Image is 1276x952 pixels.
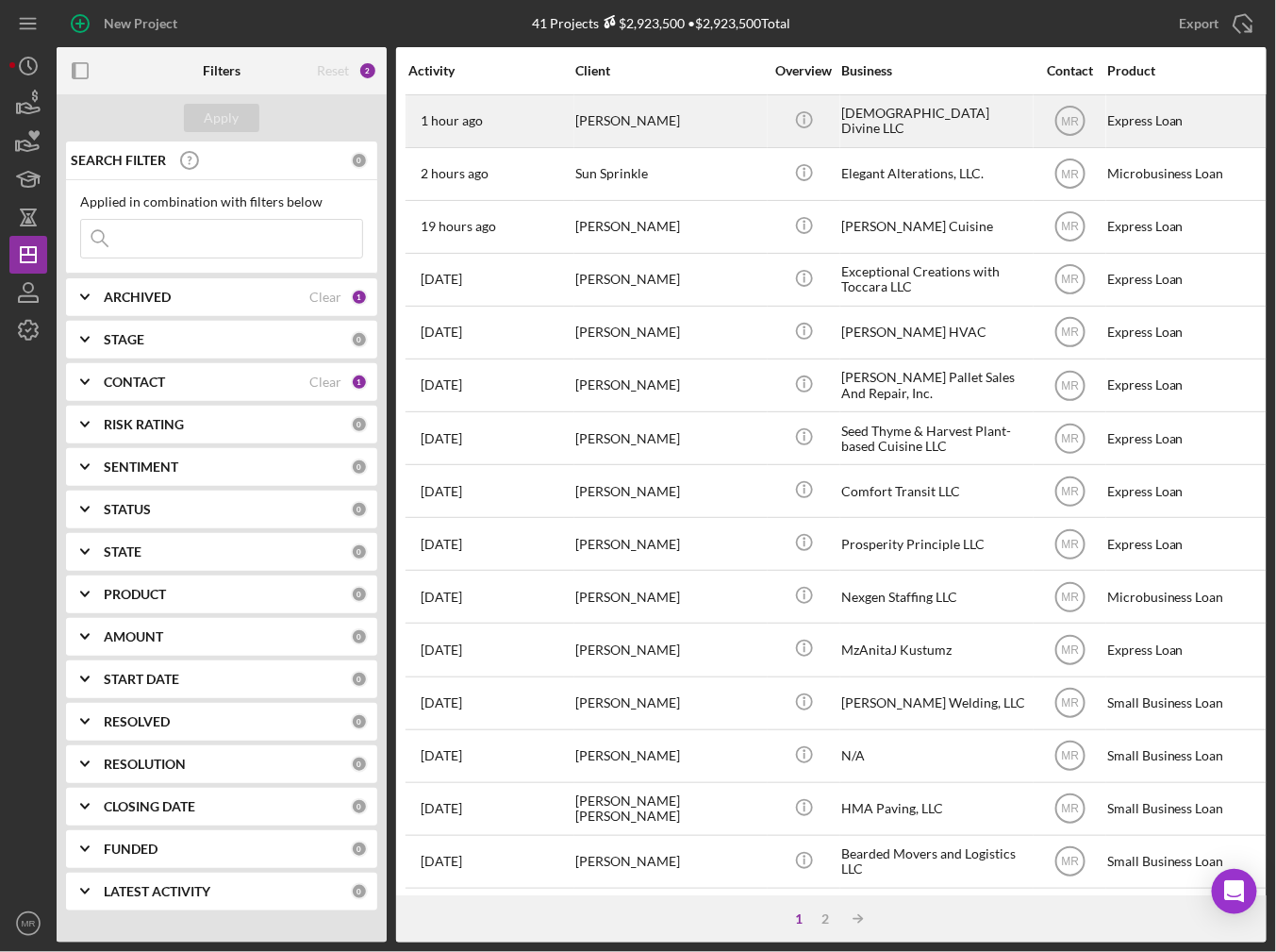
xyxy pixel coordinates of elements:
[1061,168,1079,181] text: MR
[421,695,462,710] time: 2025-08-26 15:20
[575,96,764,146] div: [PERSON_NAME]
[421,377,462,392] time: 2025-09-03 17:03
[575,890,764,940] div: [PERSON_NAME]
[1061,644,1079,658] text: MR
[104,290,171,305] b: ARCHIVED
[104,332,144,347] b: STAGE
[104,842,157,857] b: FUNDED
[575,572,764,622] div: [PERSON_NAME]
[9,905,47,943] button: MR
[1061,750,1079,763] text: MR
[1160,5,1267,42] button: Export
[575,360,764,410] div: [PERSON_NAME]
[80,194,363,209] div: Applied in combination with filters below
[421,325,462,340] time: 2025-09-03 18:20
[408,63,573,78] div: Activity
[1212,869,1257,914] div: Open Intercom Messenger
[575,466,764,516] div: [PERSON_NAME]
[841,837,1030,887] div: Bearded Movers and Logistics LLC
[421,113,483,128] time: 2025-09-05 12:59
[309,290,341,305] div: Clear
[1061,485,1079,498] text: MR
[841,360,1030,410] div: [PERSON_NAME] Pallet Sales And Repair, Inc.
[841,519,1030,569] div: Prosperity Principle LLC
[358,61,377,80] div: 2
[104,884,210,899] b: LATEST ACTIVITY
[1061,856,1079,869] text: MR
[351,841,368,858] div: 0
[104,714,170,729] b: RESOLVED
[351,331,368,348] div: 0
[421,590,462,605] time: 2025-08-28 17:59
[600,15,686,31] div: $2,923,500
[787,911,813,927] div: 1
[1061,379,1079,392] text: MR
[421,272,462,287] time: 2025-09-04 02:44
[1061,591,1079,604] text: MR
[104,629,163,644] b: AMOUNT
[533,15,791,31] div: 41 Projects • $2,923,500 Total
[104,5,177,42] div: New Project
[421,748,462,763] time: 2025-08-26 01:03
[841,63,1030,78] div: Business
[104,587,166,602] b: PRODUCT
[841,96,1030,146] div: [DEMOGRAPHIC_DATA] Divine LLC
[351,289,368,306] div: 1
[575,625,764,675] div: [PERSON_NAME]
[575,731,764,781] div: [PERSON_NAME]
[421,854,462,869] time: 2025-08-25 14:44
[575,678,764,728] div: [PERSON_NAME]
[205,104,240,132] div: Apply
[309,375,341,390] div: Clear
[351,798,368,815] div: 0
[351,374,368,391] div: 1
[351,586,368,603] div: 0
[317,63,349,78] div: Reset
[104,799,195,814] b: CLOSING DATE
[575,784,764,834] div: [PERSON_NAME] [PERSON_NAME]
[841,308,1030,358] div: [PERSON_NAME] HVAC
[841,149,1030,199] div: Elegant Alterations, LLC.
[1061,538,1079,551] text: MR
[104,459,178,475] b: SENTIMENT
[841,625,1030,675] div: MzAnitaJ Kustumz
[421,643,462,658] time: 2025-08-27 01:09
[1179,5,1219,42] div: Export
[351,756,368,773] div: 0
[351,628,368,645] div: 0
[1061,697,1079,710] text: MR
[841,784,1030,834] div: HMA Paving, LLC
[104,672,179,687] b: START DATE
[1061,274,1079,287] text: MR
[22,919,36,929] text: MR
[1061,803,1079,816] text: MR
[351,543,368,560] div: 0
[203,63,240,78] b: Filters
[104,502,151,517] b: STATUS
[575,413,764,463] div: [PERSON_NAME]
[421,484,462,499] time: 2025-09-02 12:04
[104,417,184,432] b: RISK RATING
[841,890,1030,940] div: D&J MultiServices LLC
[575,149,764,199] div: Sun Sprinkle
[841,466,1030,516] div: Comfort Transit LLC
[351,459,368,476] div: 0
[57,5,196,42] button: New Project
[421,219,496,234] time: 2025-09-04 18:58
[351,671,368,688] div: 0
[71,153,166,168] b: SEARCH FILTER
[351,152,368,169] div: 0
[351,416,368,433] div: 0
[184,104,259,132] button: Apply
[1061,326,1079,340] text: MR
[575,255,764,305] div: [PERSON_NAME]
[841,572,1030,622] div: Nexgen Staffing LLC
[841,413,1030,463] div: Seed Thyme & Harvest Plant-based Cuisine LLC
[575,63,764,78] div: Client
[351,883,368,900] div: 0
[841,731,1030,781] div: N/A
[575,519,764,569] div: [PERSON_NAME]
[575,202,764,252] div: [PERSON_NAME]
[1061,221,1079,234] text: MR
[575,308,764,358] div: [PERSON_NAME]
